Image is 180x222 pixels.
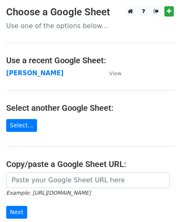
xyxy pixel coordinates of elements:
[6,190,91,196] small: Example: [URL][DOMAIN_NAME]
[6,69,63,77] a: [PERSON_NAME]
[6,172,170,188] input: Paste your Google Sheet URL here
[6,103,174,113] h4: Select another Google Sheet:
[109,70,122,76] small: View
[6,206,27,219] input: Next
[101,69,122,77] a: View
[6,119,37,132] a: Select...
[6,6,174,18] h3: Choose a Google Sheet
[6,159,174,169] h4: Copy/paste a Google Sheet URL:
[6,21,174,30] p: Use one of the options below...
[6,55,174,65] h4: Use a recent Google Sheet:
